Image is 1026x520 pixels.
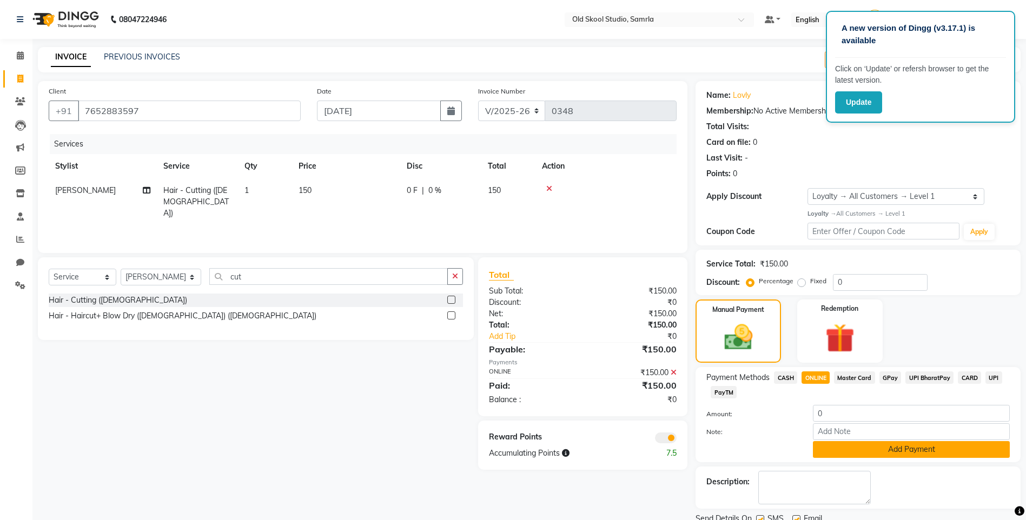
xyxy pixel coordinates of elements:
[481,448,634,459] div: Accumulating Points
[807,209,1010,218] div: All Customers → Level 1
[706,105,753,117] div: Membership:
[698,427,805,437] label: Note:
[835,91,882,114] button: Update
[49,86,66,96] label: Client
[706,168,731,179] div: Points:
[78,101,301,121] input: Search by Name/Mobile/Email/Code
[481,431,583,443] div: Reward Points
[535,154,677,178] th: Action
[745,152,748,164] div: -
[292,154,400,178] th: Price
[481,154,535,178] th: Total
[244,185,249,195] span: 1
[905,371,954,384] span: UPI BharatPay
[706,121,749,132] div: Total Visits:
[407,185,418,196] span: 0 F
[835,63,1006,86] p: Click on ‘Update’ or refersh browser to get the latest version.
[583,308,685,319] div: ₹150.00
[706,191,807,202] div: Apply Discount
[842,22,999,46] p: A new version of Dingg (v3.17.1) is available
[807,210,836,217] strong: Loyalty →
[299,185,312,195] span: 150
[583,319,685,331] div: ₹150.00
[49,154,157,178] th: Stylist
[489,358,677,367] div: Payments
[238,154,292,178] th: Qty
[422,185,424,196] span: |
[706,137,751,148] div: Card on file:
[49,295,187,306] div: Hair - Cutting ([DEMOGRAPHIC_DATA])
[716,321,762,354] img: _cash.svg
[706,105,1010,117] div: No Active Membership
[481,343,583,356] div: Payable:
[481,379,583,392] div: Paid:
[583,394,685,405] div: ₹0
[600,331,685,342] div: ₹0
[706,277,740,288] div: Discount:
[834,371,875,384] span: Master Card
[821,304,858,314] label: Redemption
[583,379,685,392] div: ₹150.00
[964,224,995,240] button: Apply
[583,367,685,378] div: ₹150.00
[49,101,79,121] button: +91
[813,441,1010,458] button: Add Payment
[706,476,750,488] div: Description:
[807,223,959,239] input: Enter Offer / Coupon Code
[706,372,770,383] span: Payment Methods
[119,4,167,35] b: 08047224946
[488,185,501,195] span: 150
[49,310,316,322] div: Hair - Haircut+ Blow Dry ([DEMOGRAPHIC_DATA]) ([DEMOGRAPHIC_DATA])
[209,268,448,285] input: Search or Scan
[489,269,514,281] span: Total
[634,448,685,459] div: 7.5
[478,86,525,96] label: Invoice Number
[28,4,102,35] img: logo
[481,319,583,331] div: Total:
[733,168,737,179] div: 0
[157,154,238,178] th: Service
[733,90,751,101] a: Lovly
[583,285,685,297] div: ₹150.00
[698,409,805,419] label: Amount:
[400,154,481,178] th: Disc
[985,371,1002,384] span: UPI
[481,367,583,378] div: ONLINE
[706,90,731,101] div: Name:
[428,185,441,196] span: 0 %
[753,137,757,148] div: 0
[163,185,229,218] span: Hair - Cutting ([DEMOGRAPHIC_DATA])
[816,320,864,356] img: _gift.svg
[481,297,583,308] div: Discount:
[104,52,180,62] a: PREVIOUS INVOICES
[481,285,583,297] div: Sub Total:
[958,371,981,384] span: CARD
[813,423,1010,440] input: Add Note
[50,134,685,154] div: Services
[706,258,756,270] div: Service Total:
[481,308,583,319] div: Net:
[760,258,788,270] div: ₹150.00
[706,152,743,164] div: Last Visit:
[759,276,793,286] label: Percentage
[879,371,902,384] span: GPay
[813,405,1010,422] input: Amount
[706,226,807,237] div: Coupon Code
[865,10,884,29] img: OLD SKOOL STUDIO (Manager)
[481,394,583,405] div: Balance :
[55,185,116,195] span: [PERSON_NAME]
[317,86,332,96] label: Date
[583,343,685,356] div: ₹150.00
[774,371,797,384] span: CASH
[51,48,91,67] a: INVOICE
[481,331,600,342] a: Add Tip
[825,51,887,68] button: Create New
[711,386,737,398] span: PayTM
[802,371,830,384] span: ONLINE
[583,297,685,308] div: ₹0
[712,305,764,315] label: Manual Payment
[810,276,826,286] label: Fixed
